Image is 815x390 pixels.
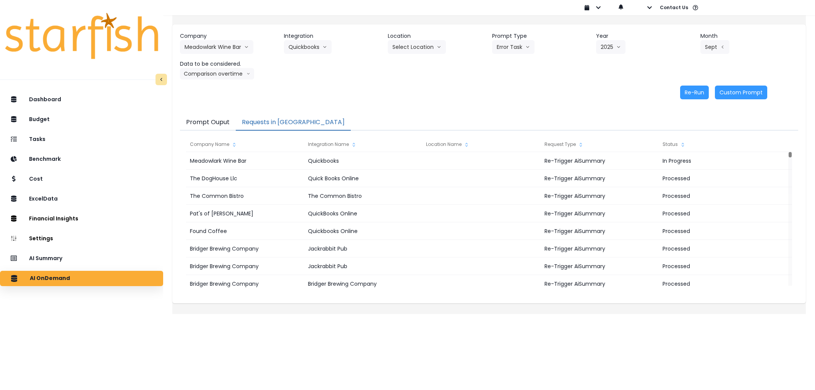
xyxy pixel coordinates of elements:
div: Re-Trigger AiSummary [541,187,658,205]
div: Quickbooks [304,152,422,170]
p: AI OnDemand [30,275,70,282]
header: Integration [284,32,382,40]
div: Re-Trigger AiSummary [541,170,658,187]
svg: sort [680,142,686,148]
div: Quickbooks Online [304,222,422,240]
div: Processed [659,170,776,187]
div: The Common Bistro [186,187,304,205]
div: Re-Trigger AiSummary [541,275,658,293]
div: Processed [659,205,776,222]
div: Meadowlark Wine Bar [186,152,304,170]
div: Bridger Brewing Company [186,275,304,293]
p: AI Summary [29,255,62,262]
header: Prompt Type [492,32,590,40]
svg: sort [351,142,357,148]
div: Processed [659,187,776,205]
header: Year [596,32,694,40]
div: Processed [659,240,776,257]
div: Bridger Brewing Company [186,240,304,257]
p: ExcelData [29,196,58,202]
header: Month [700,32,798,40]
div: Quick Books Online [304,170,422,187]
button: Select Locationarrow down line [388,40,446,54]
svg: sort [578,142,584,148]
button: Quickbooksarrow down line [284,40,332,54]
div: Processed [659,275,776,293]
div: Processed [659,257,776,275]
button: Prompt Ouput [180,115,236,131]
div: Company Name [186,137,304,152]
header: Company [180,32,278,40]
div: Found Coffee [186,222,304,240]
svg: sort [231,142,237,148]
p: Benchmark [29,156,61,162]
button: Septarrow left line [700,40,729,54]
div: Bridger Brewing Company [304,275,422,293]
button: Error Taskarrow down line [492,40,535,54]
div: Re-Trigger AiSummary [541,257,658,275]
header: Location [388,32,486,40]
div: The DogHouse Llc [186,170,304,187]
div: Request Type [541,137,658,152]
svg: arrow down line [437,43,441,51]
svg: sort [463,142,470,148]
button: Re-Run [680,86,709,99]
div: Location Name [422,137,540,152]
div: Bridger Brewing Company [186,257,304,275]
p: Dashboard [29,96,61,103]
div: Re-Trigger AiSummary [541,205,658,222]
button: Comparison overtimearrow down line [180,68,254,79]
button: Meadowlark Wine Bararrow down line [180,40,253,54]
svg: arrow down line [244,43,249,51]
p: Budget [29,116,50,123]
div: The Common Bistro [304,187,422,205]
div: Re-Trigger AiSummary [541,240,658,257]
header: Data to be considered. [180,60,278,68]
div: Pat's of [PERSON_NAME] [186,205,304,222]
button: Requests in [GEOGRAPHIC_DATA] [236,115,351,131]
div: Integration Name [304,137,422,152]
div: Re-Trigger AiSummary [541,222,658,240]
div: In Progress [659,152,776,170]
div: QuickBooks Online [304,205,422,222]
div: Status [659,137,776,152]
svg: arrow left line [720,43,725,51]
div: Re-Trigger AiSummary [541,152,658,170]
p: Cost [29,176,43,182]
div: Jackrabbit Pub [304,240,422,257]
svg: arrow down line [616,43,621,51]
p: Tasks [29,136,45,142]
svg: arrow down line [246,70,250,78]
div: Jackrabbit Pub [304,257,422,275]
svg: arrow down line [322,43,327,51]
svg: arrow down line [525,43,530,51]
button: 2025arrow down line [596,40,625,54]
button: Custom Prompt [715,86,767,99]
div: Processed [659,222,776,240]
